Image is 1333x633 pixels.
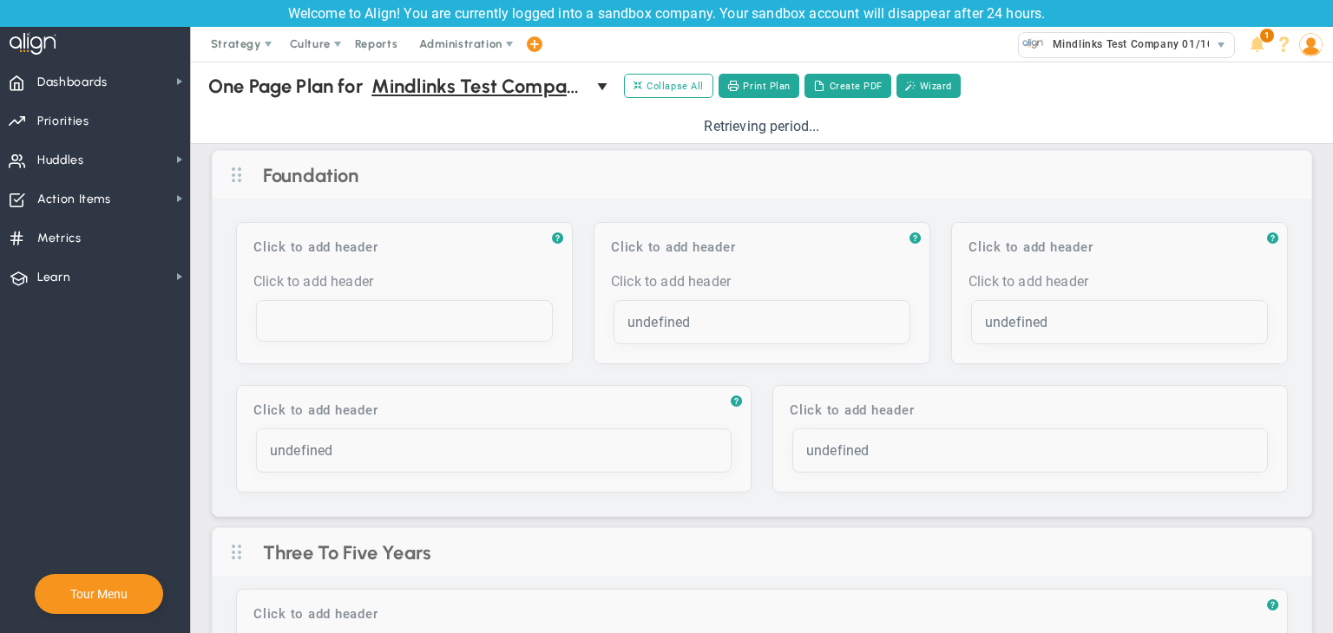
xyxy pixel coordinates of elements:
[290,37,331,50] span: Culture
[208,75,363,98] span: One Page Plan for
[37,181,111,218] span: Action Items
[719,74,799,98] button: Print Plan
[634,78,704,94] span: Collapse All
[1209,33,1234,57] span: select
[804,74,891,98] button: Create PDF
[1044,33,1270,55] span: Mindlinks Test Company 01/10 (Sandbox)
[37,64,108,101] span: Dashboards
[1299,33,1323,56] img: 202891.Person.photo
[1244,27,1271,62] li: Announcements
[624,74,713,98] button: Collapse All
[371,71,588,101] span: Mindlinks Test Company 01/10 (Sandbox)
[37,220,82,257] span: Metrics
[704,118,819,134] span: Retrieving period...
[211,37,261,50] span: Strategy
[1271,27,1297,62] li: Help & Frequently Asked Questions (FAQ)
[37,103,89,140] span: Priorities
[346,27,407,62] span: Reports
[1260,29,1274,42] span: 1
[896,74,961,98] button: Wizard
[1022,33,1044,55] img: 33646.Company.photo
[37,142,84,179] span: Huddles
[65,586,133,602] button: Tour Menu
[597,71,611,101] span: select
[37,259,70,296] span: Learn
[419,37,502,50] span: Administration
